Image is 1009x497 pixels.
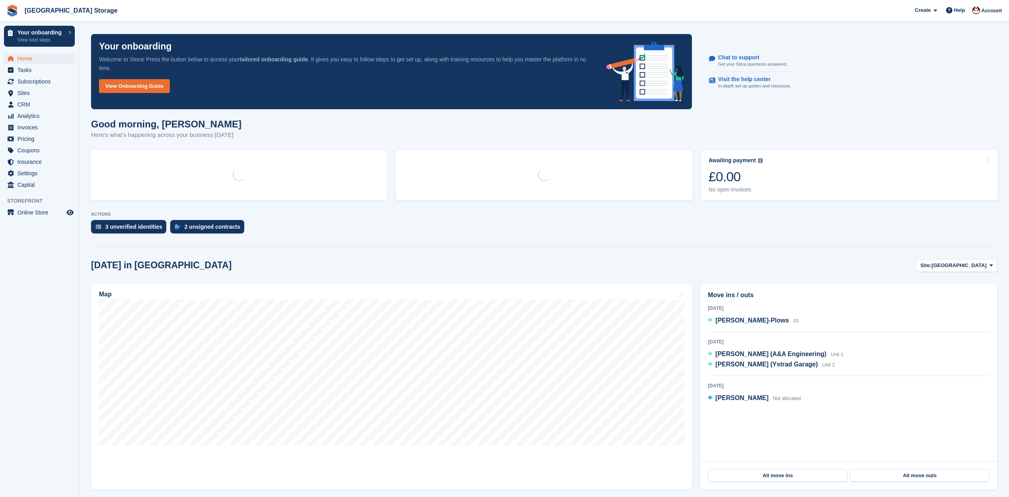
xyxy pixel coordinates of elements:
img: contract_signature_icon-13c848040528278c33f63329250d36e43548de30e8caae1d1a13099fd9432cc5.svg [175,224,181,229]
a: Awaiting payment £0.00 No open invoices [701,150,998,200]
span: Analytics [17,110,65,121]
p: Here's what's happening across your business [DATE] [91,131,241,140]
span: Capital [17,179,65,190]
div: Awaiting payment [709,157,756,164]
span: Pricing [17,133,65,144]
a: menu [4,179,75,190]
a: menu [4,207,75,218]
p: Get your Stora questions answered. [718,61,787,68]
a: Chat to support Get your Stora questions answered. [709,50,990,72]
a: [PERSON_NAME] (Ystrad Garage) Unit 2 [708,360,835,370]
p: In-depth set up guides and resources. [718,83,791,89]
span: [PERSON_NAME] (A&A Engineering) [715,351,826,357]
p: Your onboarding [99,42,172,51]
a: menu [4,122,75,133]
img: verify_identity-adf6edd0f0f0b5bbfe63781bf79b02c33cf7c696d77639b501bdc392416b5a36.svg [96,224,101,229]
a: Visit the help center In-depth set up guides and resources. [709,72,990,93]
a: [PERSON_NAME] (A&A Engineering) Unit 1 [708,349,843,360]
a: menu [4,87,75,99]
span: [PERSON_NAME] (Ystrad Garage) [715,361,818,368]
span: 03 [794,318,799,324]
span: Create [915,6,931,14]
a: menu [4,133,75,144]
p: Welcome to Stora! Press the button below to access your . It gives you easy to follow steps to ge... [99,55,594,72]
div: £0.00 [709,169,763,185]
span: Subscriptions [17,76,65,87]
span: Online Store [17,207,65,218]
span: Coupons [17,145,65,156]
p: View next steps [17,36,65,44]
h2: Map [99,291,112,298]
div: [DATE] [708,305,990,312]
a: Map [91,284,692,489]
a: All move ins [708,469,847,482]
a: [GEOGRAPHIC_DATA] Storage [21,4,121,17]
img: onboarding-info-6c161a55d2c0e0a8cae90662b2fe09162a5109e8cc188191df67fb4f79e88e88.svg [606,42,684,101]
h2: [DATE] in [GEOGRAPHIC_DATA] [91,260,232,271]
a: Your onboarding View next steps [4,26,75,47]
img: Andrew Lacey [972,6,980,14]
a: menu [4,168,75,179]
h1: Good morning, [PERSON_NAME] [91,119,241,129]
span: Tasks [17,64,65,76]
a: menu [4,99,75,110]
a: menu [4,156,75,167]
a: menu [4,110,75,121]
span: CRM [17,99,65,110]
a: menu [4,64,75,76]
a: menu [4,53,75,64]
span: Help [954,6,965,14]
span: Not allocated [773,396,801,401]
div: No open invoices [709,186,763,193]
span: Site: [920,262,931,269]
h2: Move ins / outs [708,290,990,300]
span: Invoices [17,122,65,133]
p: Chat to support [718,54,781,61]
span: Unit 1 [831,352,843,357]
div: [DATE] [708,338,990,345]
img: icon-info-grey-7440780725fd019a000dd9b08b2336e03edf1995a4989e88bcd33f0948082b44.svg [758,158,763,163]
button: Site: [GEOGRAPHIC_DATA] [916,259,997,272]
span: Unit 2 [823,362,835,368]
span: [PERSON_NAME]-Plows [715,317,789,324]
p: Visit the help center [718,76,785,83]
a: menu [4,76,75,87]
p: Your onboarding [17,30,65,35]
div: 3 unverified identities [105,224,162,230]
img: stora-icon-8386f47178a22dfd0bd8f6a31ec36ba5ce8667c1dd55bd0f319d3a0aa187defe.svg [6,5,18,17]
span: Account [981,7,1002,15]
span: Storefront [7,197,79,205]
span: Sites [17,87,65,99]
a: Preview store [65,208,75,217]
a: View Onboarding Guide [99,79,170,93]
div: [DATE] [708,382,990,389]
span: [PERSON_NAME] [715,395,768,401]
strong: tailored onboarding guide [239,56,308,63]
a: 2 unsigned contracts [170,220,248,237]
a: [PERSON_NAME]-Plows 03 [708,316,799,326]
div: 2 unsigned contracts [184,224,240,230]
p: ACTIONS [91,212,997,217]
span: Settings [17,168,65,179]
a: [PERSON_NAME] Not allocated [708,393,801,404]
a: All move outs [850,469,989,482]
span: Insurance [17,156,65,167]
a: menu [4,145,75,156]
span: [GEOGRAPHIC_DATA] [931,262,986,269]
a: 3 unverified identities [91,220,170,237]
span: Home [17,53,65,64]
